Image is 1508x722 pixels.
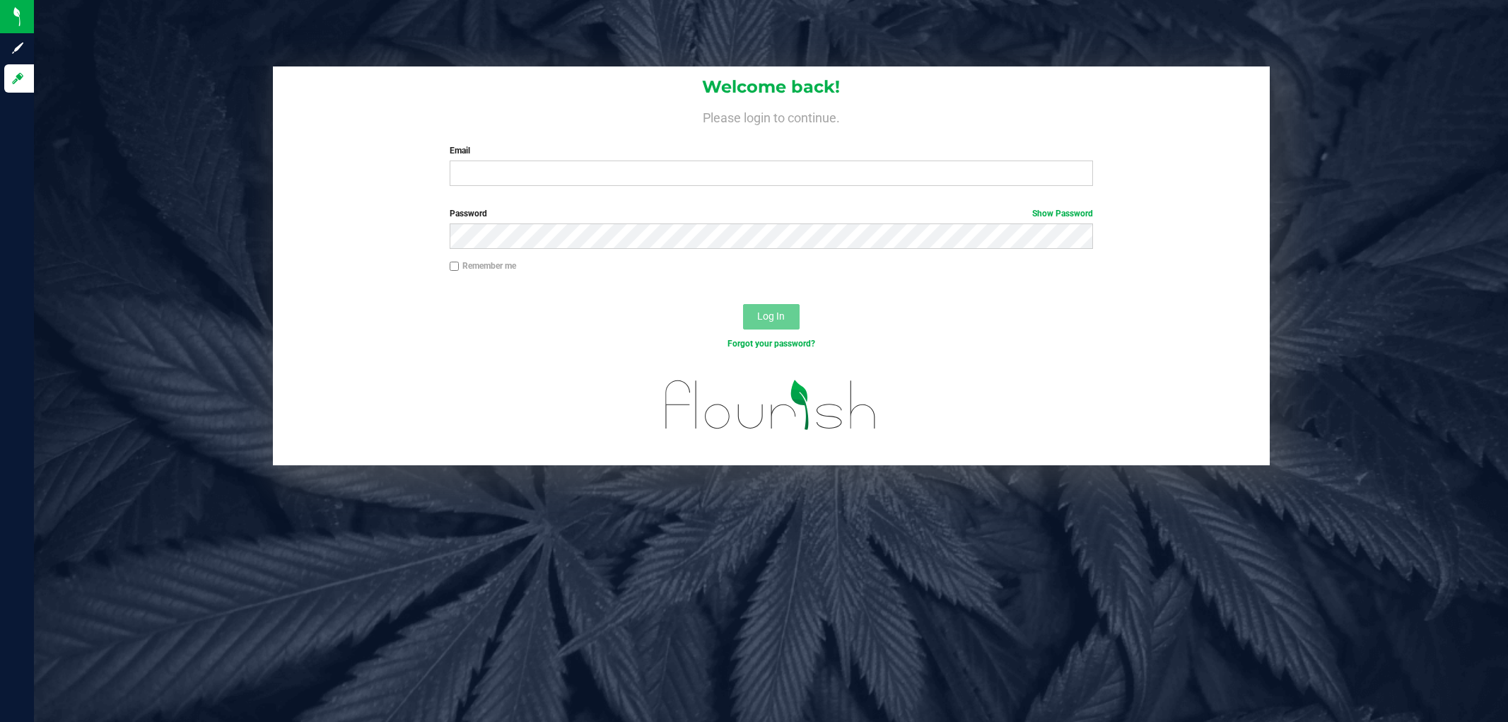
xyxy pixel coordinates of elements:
[11,41,25,55] inline-svg: Sign up
[273,107,1270,124] h4: Please login to continue.
[646,365,896,445] img: flourish_logo.svg
[757,310,785,322] span: Log In
[1032,209,1093,219] a: Show Password
[11,71,25,86] inline-svg: Log in
[450,209,487,219] span: Password
[727,339,815,349] a: Forgot your password?
[273,78,1270,96] h1: Welcome back!
[743,304,800,330] button: Log In
[450,262,460,272] input: Remember me
[450,260,516,272] label: Remember me
[450,144,1093,157] label: Email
